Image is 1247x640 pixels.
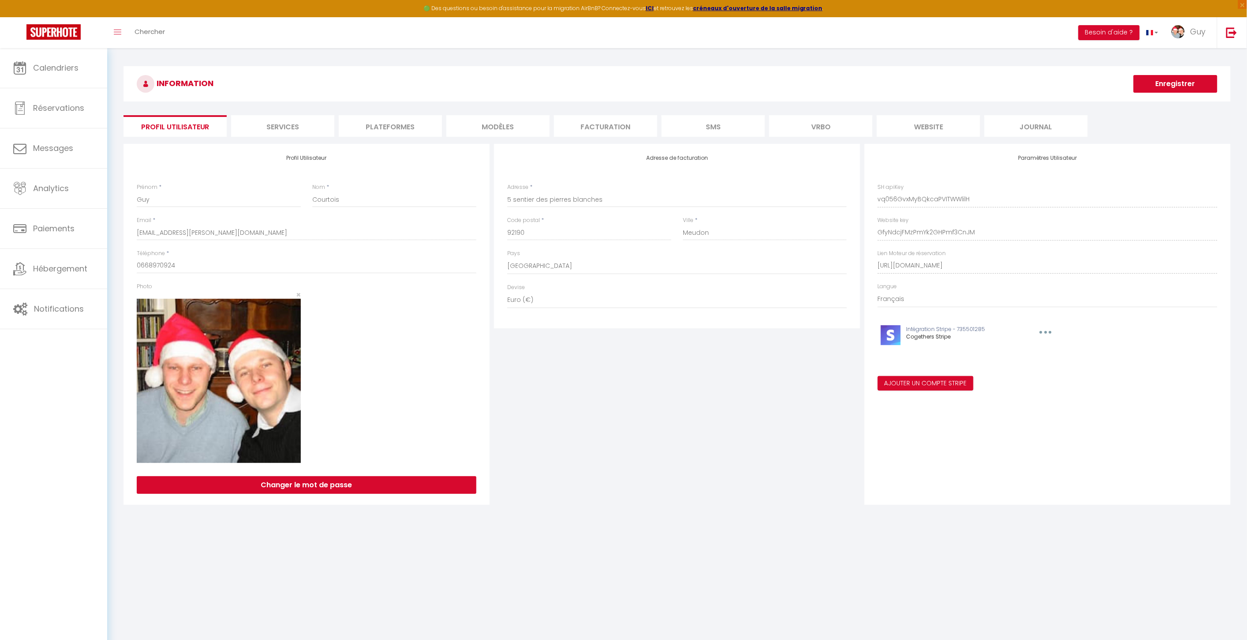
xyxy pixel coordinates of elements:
h4: Adresse de facturation [507,155,847,161]
span: Calendriers [33,62,79,73]
li: Facturation [554,115,657,137]
a: Chercher [128,17,172,48]
button: Changer le mot de passe [137,476,476,494]
button: Besoin d'aide ? [1078,25,1140,40]
h4: Paramètres Utilisateur [878,155,1217,161]
label: SH apiKey [878,183,904,192]
label: Email [137,216,151,225]
label: Photo [137,282,152,291]
h4: Profil Utilisateur [137,155,476,161]
li: SMS [662,115,765,137]
button: Ouvrir le widget de chat LiveChat [7,4,34,30]
a: créneaux d'ouverture de la salle migration [693,4,823,12]
img: ... [1172,25,1185,38]
span: Cogethers Stripe [906,333,951,340]
label: Nom [312,183,325,192]
label: Pays [507,249,520,258]
p: Intégration Stripe - 735501285 [906,325,1019,334]
label: Téléphone [137,249,165,258]
span: Réservations [33,102,84,113]
li: MODÈLES [446,115,550,137]
li: Vrbo [769,115,873,137]
button: Enregistrer [1134,75,1217,93]
span: Messages [33,143,73,154]
label: Devise [507,283,525,292]
span: Analytics [33,183,69,194]
li: Profil Utilisateur [124,115,227,137]
a: ICI [646,4,654,12]
label: Prénom [137,183,157,192]
span: Hébergement [33,263,87,274]
button: Ajouter un compte Stripe [878,376,974,391]
span: Guy [1191,26,1206,37]
span: Chercher [135,27,165,36]
label: Langue [878,282,897,291]
img: logout [1226,27,1237,38]
li: Journal [985,115,1088,137]
label: Code postal [507,216,540,225]
label: Ville [683,216,693,225]
img: Super Booking [26,24,81,40]
span: Paiements [33,223,75,234]
label: Lien Moteur de réservation [878,249,946,258]
label: Website key [878,216,909,225]
h3: INFORMATION [124,66,1231,102]
img: 1695811357157.jpg [137,299,301,463]
li: website [877,115,980,137]
button: Close [296,291,301,299]
img: stripe-logo.jpeg [881,325,901,345]
label: Adresse [507,183,528,192]
li: Plateformes [339,115,442,137]
span: × [296,289,301,300]
span: Notifications [34,303,84,314]
a: ... Guy [1165,17,1217,48]
li: Services [231,115,334,137]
